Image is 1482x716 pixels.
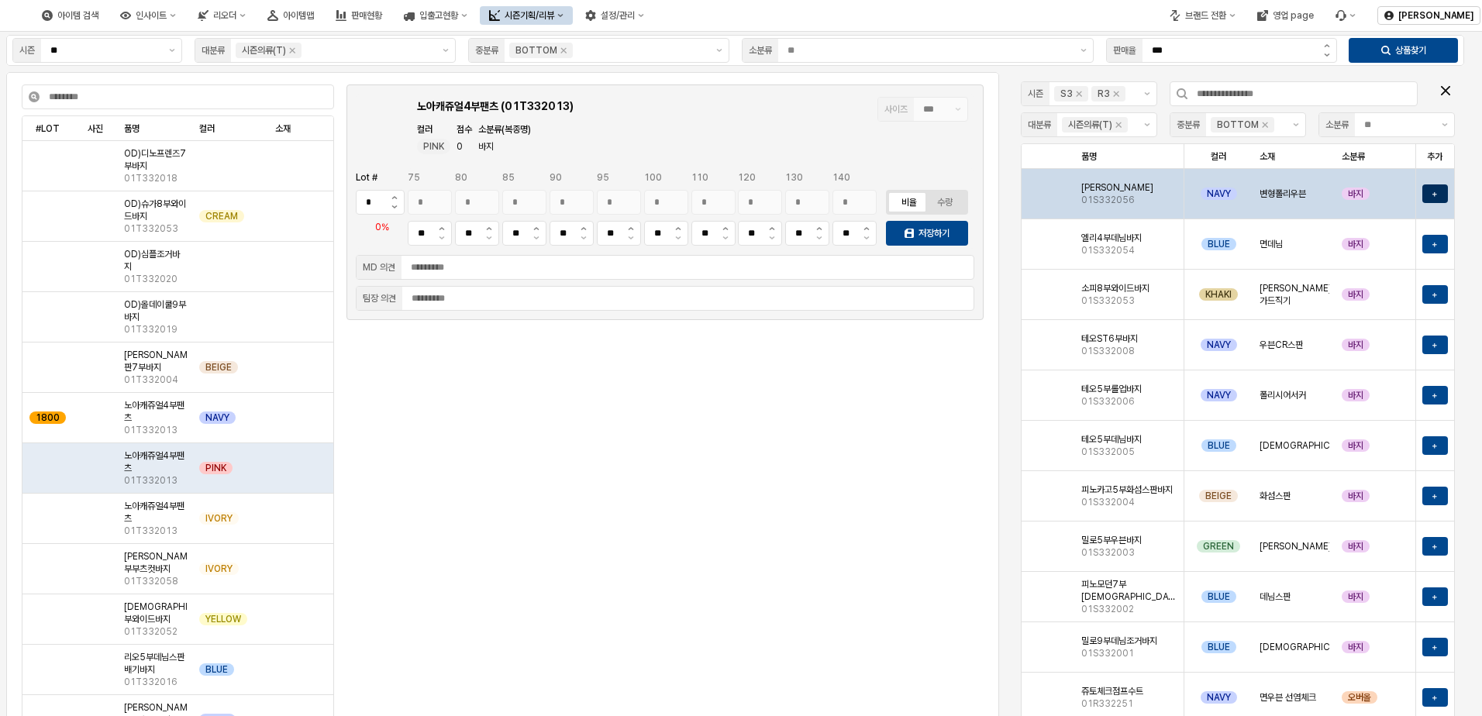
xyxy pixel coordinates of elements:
[205,210,238,222] span: CREAM
[33,6,108,25] div: 아이템 검색
[1422,436,1448,455] div: +
[1395,44,1426,57] p: 상품찾기
[1422,587,1448,606] div: +
[1432,339,1439,351] div: +
[1207,389,1231,401] span: NAVY
[1028,117,1051,133] div: 대분류
[1326,6,1365,25] div: 버그 제보 및 기능 개선 요청
[1115,122,1122,128] div: Remove 시즌의류(T)
[1422,688,1448,707] div: +
[1138,82,1156,105] button: 제안 사항 표시
[1422,235,1448,253] div: +
[1081,697,1133,710] span: 01R332251
[124,273,177,285] span: 01T332020
[1348,490,1363,502] span: 바지
[1348,590,1363,603] span: 바지
[356,172,377,183] span: Lot #
[1260,641,1329,653] span: [DEMOGRAPHIC_DATA]
[1081,534,1142,546] span: 밀로5부우븐바지
[1081,282,1149,294] span: 소피8부와이드바지
[417,124,433,135] span: 컬러
[384,191,404,203] button: Lot # 증가
[1081,685,1143,697] span: 쥬토체크점프수트
[124,198,187,222] span: OD)슈가8부와이드바지
[891,195,927,209] label: 비율
[1260,238,1283,250] span: 면데님
[1432,590,1439,603] div: +
[1081,395,1135,408] span: 01S332006
[408,172,420,183] span: 75
[124,651,187,676] span: 리오5부데님스판배기바지
[1081,647,1134,659] span: 01S332001
[574,222,593,234] button: 증가
[1348,339,1363,351] span: 바지
[111,6,185,25] button: 인사이트
[597,172,609,183] span: 95
[57,10,98,21] div: 아이템 검색
[124,625,177,638] span: 01T332052
[124,525,177,537] span: 01T332013
[1422,184,1448,203] div: +
[1432,389,1439,401] div: +
[1208,439,1230,452] span: BLUE
[560,47,567,53] div: Remove BOTTOM
[644,172,662,183] span: 100
[436,39,455,62] button: 제안 사항 표시
[1273,10,1314,21] div: 영업 page
[457,124,472,135] span: 점수
[1207,188,1231,200] span: NAVY
[362,220,402,234] p: 0%
[621,222,640,234] button: 증가
[1432,691,1439,704] div: +
[199,122,215,135] span: 컬러
[136,10,167,21] div: 인사이트
[1177,117,1200,133] div: 중분류
[1348,439,1363,452] span: 바지
[205,462,226,474] span: PINK
[1432,490,1439,502] div: +
[1113,91,1119,97] div: Remove R3
[258,6,323,25] button: 아이템맵
[479,222,498,234] button: 증가
[715,222,735,234] button: 증가
[1348,188,1363,200] span: 바지
[1428,150,1443,163] span: 추가
[1208,641,1230,653] span: BLUE
[1260,282,1329,307] span: [PERSON_NAME]가드직기
[1205,288,1232,301] span: KHAKI
[124,222,178,235] span: 01T332053
[1377,6,1480,25] button: [PERSON_NAME]
[36,411,60,424] span: 1800
[1081,345,1135,357] span: 01S332008
[395,6,477,25] button: 입출고현황
[1211,150,1226,163] span: 컬러
[88,122,103,135] span: 사진
[1262,122,1268,128] div: Remove BOTTOM
[1422,336,1448,354] div: +
[419,10,458,21] div: 입출고현황
[856,222,876,234] button: 증가
[480,6,573,25] div: 시즌기획/리뷰
[1260,490,1291,502] span: 화섬스판
[1208,590,1230,603] span: BLUE
[1317,51,1336,63] button: 감소
[1060,86,1073,102] div: S3
[1081,294,1135,307] span: 01S332053
[601,10,635,21] div: 설정/관리
[1081,635,1157,647] span: 밀로9부데님조거바지
[1081,578,1177,603] span: 피노모던7부[DEMOGRAPHIC_DATA]바지
[1432,641,1439,653] div: +
[1432,238,1439,250] div: +
[124,601,187,625] span: [DEMOGRAPHIC_DATA]7부와이드바지
[455,172,467,183] span: 80
[417,99,863,113] h6: 노아캐쥬얼4부팬츠 (01T332013)
[749,43,772,58] div: 소분류
[423,139,444,154] span: PINK
[1260,439,1329,452] span: [DEMOGRAPHIC_DATA]
[886,221,968,246] button: 저장하기
[124,373,178,386] span: 01T332004
[1081,150,1097,163] span: 품명
[475,43,498,58] div: 중분류
[576,6,653,25] button: 설정/관리
[1081,546,1135,559] span: 01S332003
